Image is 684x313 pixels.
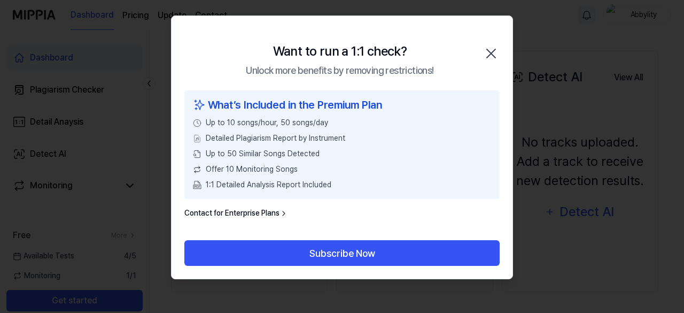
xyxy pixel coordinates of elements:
[184,240,500,266] button: Subscribe Now
[193,97,491,113] div: What’s Included in the Premium Plan
[206,148,320,159] span: Up to 50 Similar Songs Detected
[273,42,407,61] div: Want to run a 1:1 check?
[206,133,345,144] span: Detailed Plagiarism Report by Instrument
[246,63,433,78] div: Unlock more benefits by removing restrictions!
[206,164,298,175] span: Offer 10 Monitoring Songs
[193,181,201,189] img: PDF Download
[206,179,331,190] span: 1:1 Detailed Analysis Report Included
[184,208,288,219] a: Contact for Enterprise Plans
[206,117,328,128] span: Up to 10 songs/hour, 50 songs/day
[193,134,201,143] img: File Select
[193,97,206,113] img: sparkles icon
